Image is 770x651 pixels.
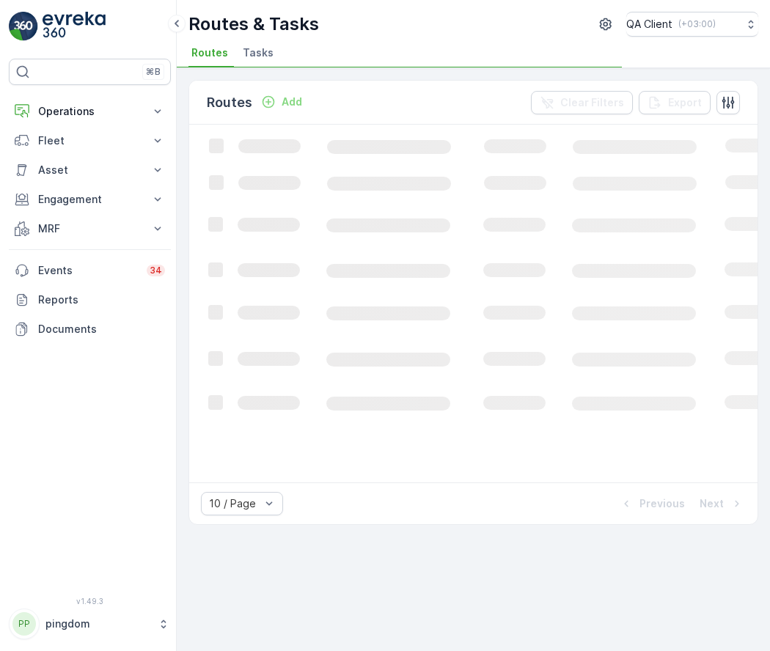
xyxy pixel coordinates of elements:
button: Asset [9,155,171,185]
span: Tasks [243,45,274,60]
a: Reports [9,285,171,315]
p: pingdom [45,617,150,631]
a: Documents [9,315,171,344]
p: Next [700,496,724,511]
button: Clear Filters [531,91,633,114]
div: PP [12,612,36,636]
p: Routes [207,92,252,113]
p: Routes & Tasks [188,12,319,36]
button: Fleet [9,126,171,155]
button: PPpingdom [9,608,171,639]
button: Engagement [9,185,171,214]
p: Add [282,95,302,109]
img: logo [9,12,38,41]
button: Next [698,495,746,512]
p: Asset [38,163,142,177]
p: Documents [38,322,165,336]
p: Engagement [38,192,142,207]
button: QA Client(+03:00) [626,12,758,37]
a: Events34 [9,256,171,285]
p: ⌘B [146,66,161,78]
span: Routes [191,45,228,60]
button: Export [639,91,711,114]
p: Events [38,263,138,278]
p: MRF [38,221,142,236]
p: ( +03:00 ) [678,18,716,30]
p: Operations [38,104,142,119]
p: QA Client [626,17,672,32]
p: 34 [150,265,162,276]
span: v 1.49.3 [9,597,171,606]
button: Add [255,93,308,111]
p: Clear Filters [560,95,624,110]
button: Previous [617,495,686,512]
button: Operations [9,97,171,126]
p: Previous [639,496,685,511]
p: Reports [38,293,165,307]
img: logo_light-DOdMpM7g.png [43,12,106,41]
p: Export [668,95,702,110]
button: MRF [9,214,171,243]
p: Fleet [38,133,142,148]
